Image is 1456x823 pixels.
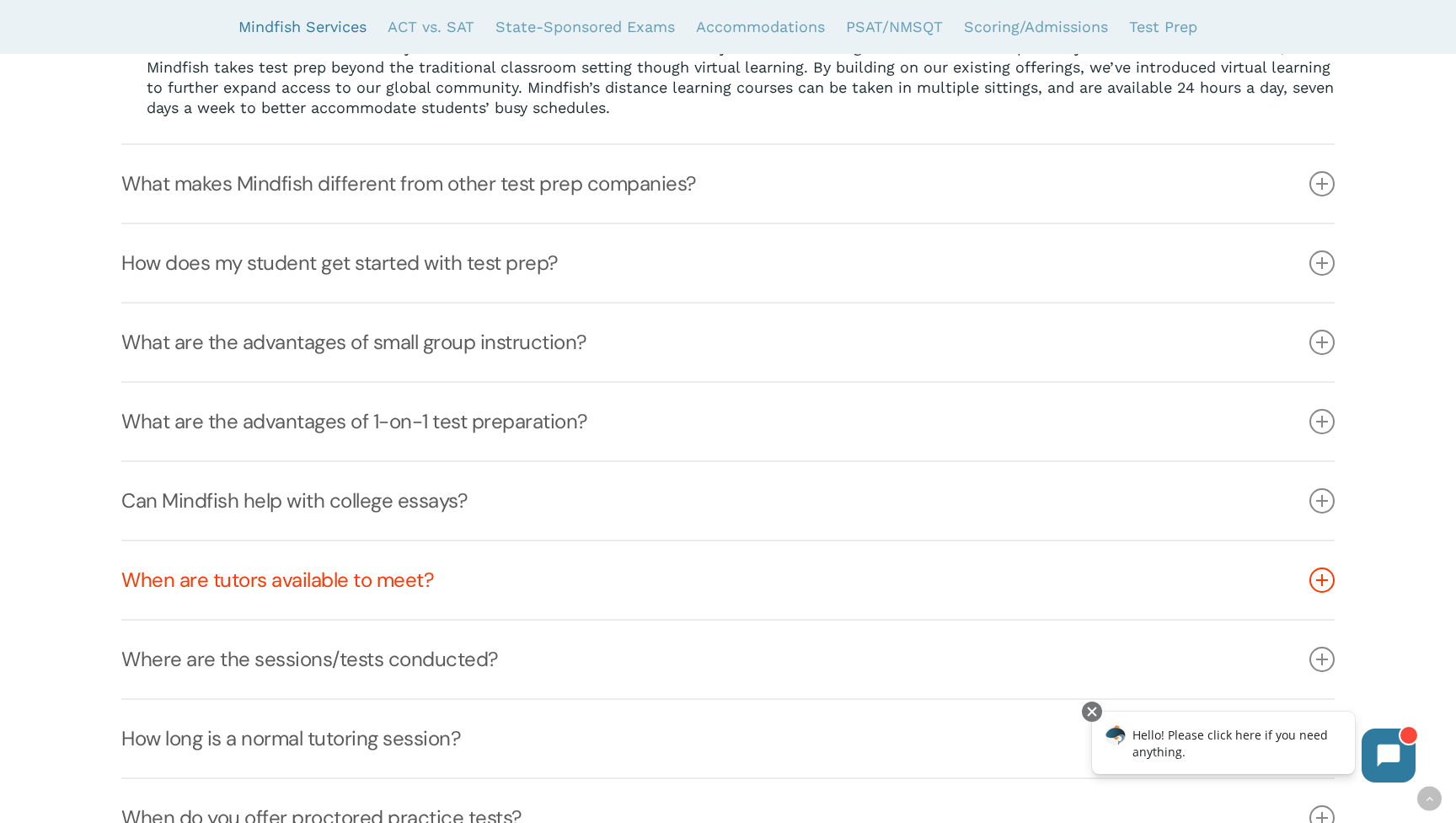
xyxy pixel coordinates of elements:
[147,17,1334,118] li: In a mobile world, remote learning can now take place on the road, in the library, at home, or an...
[1074,698,1432,799] iframe: Chatbot
[121,621,1334,698] a: Where are the sessions/tests conducted?
[121,224,1334,302] a: How does my student get started with test prep?
[121,383,1334,460] a: What are the advantages of 1-on-1 test preparation?
[121,700,1334,777] a: How long is a normal tutoring session?
[121,541,1334,619] a: When are tutors available to meet?
[121,462,1334,540] a: Can Mindfish help with college essays?
[121,145,1334,223] a: What makes Mindfish different from other test prep companies?
[121,304,1334,381] a: What are the advantages of small group instruction?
